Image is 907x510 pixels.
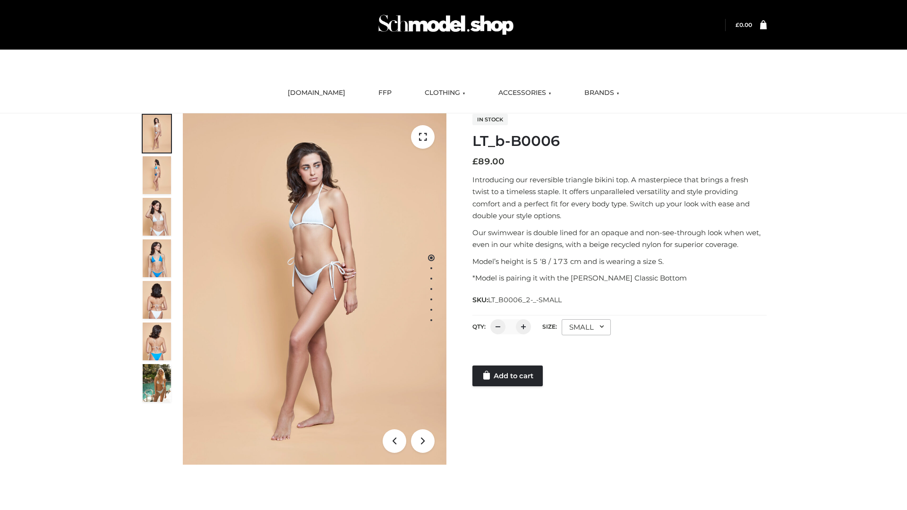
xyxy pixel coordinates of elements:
[472,365,543,386] a: Add to cart
[472,114,508,125] span: In stock
[281,83,352,103] a: [DOMAIN_NAME]
[375,6,517,43] img: Schmodel Admin 964
[472,255,767,268] p: Model’s height is 5 ‘8 / 173 cm and is wearing a size S.
[143,156,171,194] img: ArielClassicBikiniTop_CloudNine_AzureSky_OW114ECO_2-scaled.jpg
[491,83,558,103] a: ACCESSORIES
[472,156,505,167] bdi: 89.00
[143,281,171,319] img: ArielClassicBikiniTop_CloudNine_AzureSky_OW114ECO_7-scaled.jpg
[736,21,739,28] span: £
[736,21,752,28] bdi: 0.00
[472,294,563,306] span: SKU:
[472,227,767,251] p: Our swimwear is double lined for an opaque and non-see-through look when wet, even in our white d...
[472,272,767,284] p: *Model is pairing it with the [PERSON_NAME] Classic Bottom
[562,319,611,335] div: SMALL
[736,21,752,28] a: £0.00
[577,83,626,103] a: BRANDS
[183,113,446,465] img: ArielClassicBikiniTop_CloudNine_AzureSky_OW114ECO_1
[143,364,171,402] img: Arieltop_CloudNine_AzureSky2.jpg
[143,198,171,236] img: ArielClassicBikiniTop_CloudNine_AzureSky_OW114ECO_3-scaled.jpg
[371,83,399,103] a: FFP
[143,115,171,153] img: ArielClassicBikiniTop_CloudNine_AzureSky_OW114ECO_1-scaled.jpg
[418,83,472,103] a: CLOTHING
[472,133,767,150] h1: LT_b-B0006
[472,174,767,222] p: Introducing our reversible triangle bikini top. A masterpiece that brings a fresh twist to a time...
[472,156,478,167] span: £
[472,323,486,330] label: QTY:
[542,323,557,330] label: Size:
[143,323,171,360] img: ArielClassicBikiniTop_CloudNine_AzureSky_OW114ECO_8-scaled.jpg
[488,296,562,304] span: LT_B0006_2-_-SMALL
[143,239,171,277] img: ArielClassicBikiniTop_CloudNine_AzureSky_OW114ECO_4-scaled.jpg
